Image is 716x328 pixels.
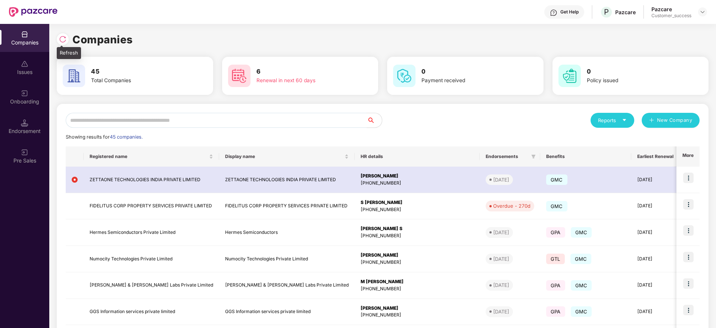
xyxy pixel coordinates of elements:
span: Showing results for [66,134,143,140]
img: svg+xml;base64,PHN2ZyB4bWxucz0iaHR0cDovL3d3dy53My5vcmcvMjAwMC9zdmciIHdpZHRoPSI2MCIgaGVpZ2h0PSI2MC... [63,65,85,87]
div: [DATE] [493,176,509,183]
span: filter [531,154,536,159]
div: [PERSON_NAME] S [361,225,474,232]
td: Hermes Semiconductors [219,219,355,246]
img: svg+xml;base64,PHN2ZyB4bWxucz0iaHR0cDovL3d3dy53My5vcmcvMjAwMC9zdmciIHdpZHRoPSIxMiIgaGVpZ2h0PSIxMi... [72,177,78,183]
div: Renewal in next 60 days [256,77,351,85]
td: FIDELITUS CORP PROPERTY SERVICES PRIVATE LIMITED [84,193,219,220]
span: GMC [546,201,567,211]
span: Registered name [90,154,208,160]
h3: 45 [91,67,185,77]
div: Policy issued [587,77,681,85]
th: HR details [355,146,480,167]
img: svg+xml;base64,PHN2ZyBpZD0iRHJvcGRvd24tMzJ4MzIiIHhtbG5zPSJodHRwOi8vd3d3LnczLm9yZy8yMDAwL3N2ZyIgd2... [700,9,706,15]
td: [DATE] [631,272,679,299]
td: GGS Information services private limited [84,299,219,325]
span: GPA [546,306,565,317]
span: GPA [546,227,565,238]
td: [DATE] [631,246,679,272]
h1: Companies [72,31,133,48]
span: GTL [546,254,565,264]
td: [DATE] [631,299,679,325]
span: P [604,7,609,16]
td: [PERSON_NAME] & [PERSON_NAME] Labs Private Limited [219,272,355,299]
img: svg+xml;base64,PHN2ZyB3aWR0aD0iMjAiIGhlaWdodD0iMjAiIHZpZXdCb3g9IjAgMCAyMCAyMCIgZmlsbD0ibm9uZSIgeG... [21,149,28,156]
td: [PERSON_NAME] & [PERSON_NAME] Labs Private Limited [84,272,219,299]
div: Pazcare [615,9,636,16]
h3: 0 [587,67,681,77]
img: icon [683,305,694,315]
img: svg+xml;base64,PHN2ZyB3aWR0aD0iMjAiIGhlaWdodD0iMjAiIHZpZXdCb3g9IjAgMCAyMCAyMCIgZmlsbD0ibm9uZSIgeG... [21,90,28,97]
td: [DATE] [631,167,679,193]
img: icon [683,252,694,262]
td: GGS Information services private limited [219,299,355,325]
div: [PERSON_NAME] [361,305,474,312]
span: GPA [546,280,565,291]
h3: 0 [421,67,516,77]
div: [PHONE_NUMBER] [361,312,474,319]
img: icon [683,199,694,210]
div: Reports [598,117,627,124]
div: [PHONE_NUMBER] [361,259,474,266]
div: Payment received [421,77,516,85]
th: Earliest Renewal [631,146,679,167]
div: Overdue - 270d [493,202,530,210]
div: Customer_success [651,13,691,19]
img: svg+xml;base64,PHN2ZyB4bWxucz0iaHR0cDovL3d3dy53My5vcmcvMjAwMC9zdmciIHdpZHRoPSI2MCIgaGVpZ2h0PSI2MC... [558,65,581,87]
div: Get Help [560,9,579,15]
th: Benefits [540,146,631,167]
div: [DATE] [493,308,509,315]
span: GMC [571,306,592,317]
div: S [PERSON_NAME] [361,199,474,206]
button: plusNew Company [642,113,700,128]
span: Endorsements [486,154,528,160]
span: caret-down [622,118,627,123]
td: Numocity Technologies Private Limited [84,246,219,272]
td: Numocity Technologies Private Limited [219,246,355,272]
span: plus [649,118,654,124]
th: More [676,146,700,167]
div: [PHONE_NUMBER] [361,232,474,239]
span: GMC [571,227,592,238]
div: [PHONE_NUMBER] [361,206,474,213]
span: GMC [546,174,567,185]
span: Display name [225,154,343,160]
span: search [367,117,382,123]
td: Hermes Semiconductors Private Limited [84,219,219,246]
img: icon [683,173,694,183]
img: svg+xml;base64,PHN2ZyBpZD0iSXNzdWVzX2Rpc2FibGVkIiB4bWxucz0iaHR0cDovL3d3dy53My5vcmcvMjAwMC9zdmciIH... [21,60,28,68]
div: [PHONE_NUMBER] [361,285,474,293]
th: Display name [219,146,355,167]
img: svg+xml;base64,PHN2ZyB4bWxucz0iaHR0cDovL3d3dy53My5vcmcvMjAwMC9zdmciIHdpZHRoPSI2MCIgaGVpZ2h0PSI2MC... [228,65,250,87]
img: svg+xml;base64,PHN2ZyB3aWR0aD0iMTQuNSIgaGVpZ2h0PSIxNC41IiB2aWV3Qm94PSIwIDAgMTYgMTYiIGZpbGw9Im5vbm... [21,119,28,127]
img: New Pazcare Logo [9,7,57,17]
div: Pazcare [651,6,691,13]
div: [DATE] [493,255,509,263]
span: New Company [657,117,692,124]
div: Refresh [57,47,81,59]
div: [DATE] [493,281,509,289]
img: icon [683,278,694,289]
td: [DATE] [631,193,679,220]
div: Total Companies [91,77,185,85]
img: svg+xml;base64,PHN2ZyBpZD0iUmVsb2FkLTMyeDMyIiB4bWxucz0iaHR0cDovL3d3dy53My5vcmcvMjAwMC9zdmciIHdpZH... [59,35,66,43]
div: [PERSON_NAME] [361,252,474,259]
div: M [PERSON_NAME] [361,278,474,285]
th: Registered name [84,146,219,167]
button: search [367,113,382,128]
img: svg+xml;base64,PHN2ZyBpZD0iQ29tcGFuaWVzIiB4bWxucz0iaHR0cDovL3d3dy53My5vcmcvMjAwMC9zdmciIHdpZHRoPS... [21,31,28,38]
h3: 6 [256,67,351,77]
div: [DATE] [493,229,509,236]
div: [PERSON_NAME] [361,173,474,180]
td: [DATE] [631,219,679,246]
span: GMC [571,280,592,291]
td: FIDELITUS CORP PROPERTY SERVICES PRIVATE LIMITED [219,193,355,220]
div: [PHONE_NUMBER] [361,180,474,187]
td: ZETTAONE TECHNOLOGIES INDIA PRIVATE LIMITED [84,167,219,193]
span: filter [530,152,537,161]
span: 45 companies. [110,134,143,140]
span: GMC [570,254,592,264]
td: ZETTAONE TECHNOLOGIES INDIA PRIVATE LIMITED [219,167,355,193]
img: svg+xml;base64,PHN2ZyBpZD0iSGVscC0zMngzMiIgeG1sbnM9Imh0dHA6Ly93d3cudzMub3JnLzIwMDAvc3ZnIiB3aWR0aD... [550,9,557,16]
img: icon [683,225,694,236]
